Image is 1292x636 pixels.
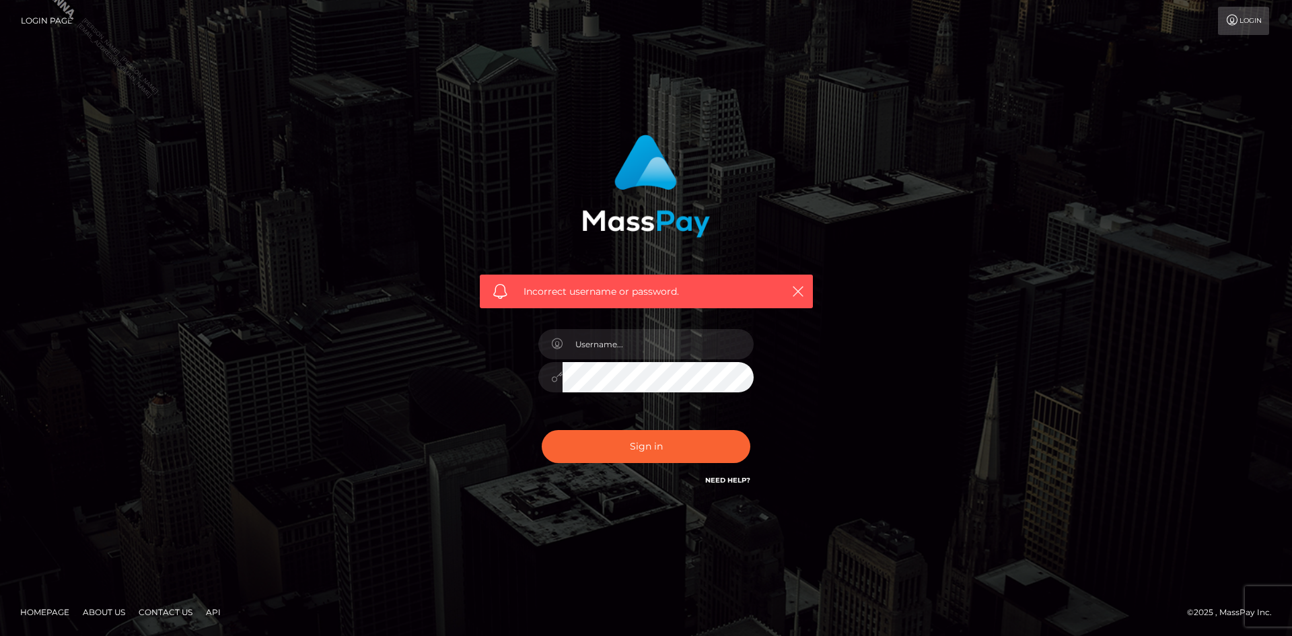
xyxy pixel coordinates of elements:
[542,430,750,463] button: Sign in
[77,602,131,623] a: About Us
[705,476,750,485] a: Need Help?
[1218,7,1269,35] a: Login
[1187,605,1282,620] div: © 2025 , MassPay Inc.
[582,135,710,238] img: MassPay Login
[524,285,769,299] span: Incorrect username or password.
[133,602,198,623] a: Contact Us
[21,7,73,35] a: Login Page
[201,602,226,623] a: API
[15,602,75,623] a: Homepage
[563,329,754,359] input: Username...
